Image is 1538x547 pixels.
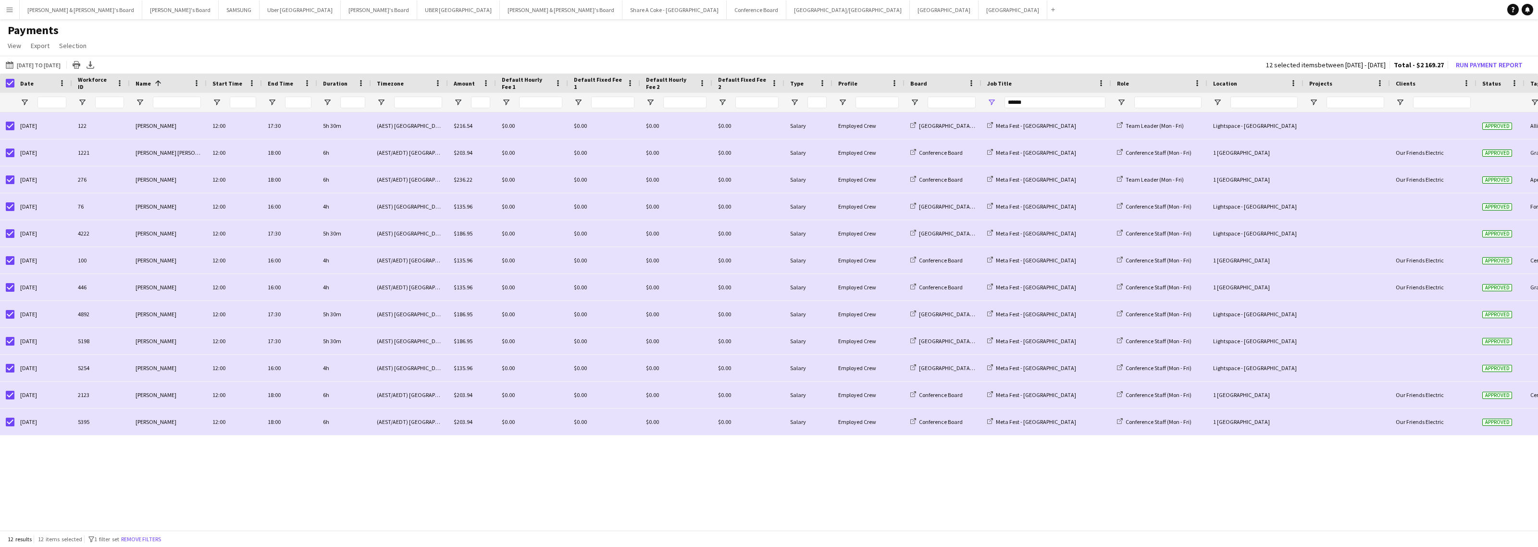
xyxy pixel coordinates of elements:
div: $0.00 [496,112,568,139]
input: Projects Filter Input [1327,97,1384,108]
div: 1 [GEOGRAPHIC_DATA] [1207,409,1303,435]
a: Conference Board [910,284,963,291]
div: Salary [784,328,832,354]
div: 12:00 [207,301,262,327]
span: Default Hourly Fee 1 [502,76,551,90]
div: [DATE] [14,247,72,273]
input: Default Fixed Fee 2 Filter Input [735,97,779,108]
input: Board Filter Input [928,97,976,108]
button: [PERSON_NAME]'s Board [142,0,219,19]
input: Start Time Filter Input [230,97,256,108]
div: (AEST/AEDT) [GEOGRAPHIC_DATA] [371,382,448,408]
div: $0.00 [712,220,784,247]
button: Open Filter Menu [838,98,847,107]
div: 16:00 [262,193,317,220]
div: Lightspace - [GEOGRAPHIC_DATA] [1207,193,1303,220]
div: [DATE] [14,409,72,435]
button: Open Filter Menu [1213,98,1222,107]
div: (AEST/AEDT) [GEOGRAPHIC_DATA] [371,274,448,300]
div: $0.00 [712,166,784,193]
div: 4h [317,193,371,220]
button: Open Filter Menu [268,98,276,107]
div: [DATE] [14,166,72,193]
input: Name Filter Input [153,97,201,108]
div: Salary [784,409,832,435]
span: Meta Fest - [GEOGRAPHIC_DATA] [996,257,1076,264]
div: 76 [72,193,130,220]
div: $0.00 [568,301,640,327]
button: Share A Coke - [GEOGRAPHIC_DATA] [622,0,727,19]
input: Type Filter Input [807,97,827,108]
div: $0.00 [496,220,568,247]
input: Job Title Filter Input [1005,97,1105,108]
div: 12:00 [207,112,262,139]
button: Open Filter Menu [646,98,655,107]
button: Open Filter Menu [987,98,996,107]
span: [GEOGRAPHIC_DATA]/[GEOGRAPHIC_DATA] [919,230,1027,237]
span: Meta Fest - [GEOGRAPHIC_DATA] [996,230,1076,237]
div: $0.00 [640,328,712,354]
div: 12:00 [207,193,262,220]
div: $0.00 [640,193,712,220]
span: Conference Staff (Mon - Fri) [1126,257,1191,264]
div: 12:00 [207,166,262,193]
div: (AEST) [GEOGRAPHIC_DATA] [371,301,448,327]
span: Meta Fest - [GEOGRAPHIC_DATA] [996,284,1076,291]
span: Name [136,80,151,87]
div: 18:00 [262,139,317,166]
div: 4892 [72,301,130,327]
button: Open Filter Menu [574,98,583,107]
a: Conference Staff (Mon - Fri) [1117,230,1191,237]
a: [GEOGRAPHIC_DATA]/[GEOGRAPHIC_DATA] [910,311,1027,318]
div: [DATE] [14,139,72,166]
div: Employed Crew [832,409,905,435]
a: Conference Board [910,418,963,425]
div: $0.00 [496,382,568,408]
span: Default Fixed Fee 2 [718,76,767,90]
a: Team Leader (Mon - Fri) [1117,176,1184,183]
button: SAMSUNG [219,0,260,19]
span: View [8,41,21,50]
span: Conference Board [919,257,963,264]
div: [DATE] [14,193,72,220]
div: Salary [784,166,832,193]
span: Date [20,80,34,87]
span: Conference Board [919,176,963,183]
div: Employed Crew [832,193,905,220]
div: 1 [GEOGRAPHIC_DATA] [1207,139,1303,166]
span: Workforce ID [78,76,112,90]
input: Workforce ID Filter Input [95,97,124,108]
div: $0.00 [640,301,712,327]
div: $0.00 [640,409,712,435]
div: [DATE] [14,274,72,300]
div: 5395 [72,409,130,435]
div: $0.00 [712,301,784,327]
div: Salary [784,247,832,273]
div: $0.00 [568,193,640,220]
button: Open Filter Menu [910,98,919,107]
div: 5h 30m [317,220,371,247]
div: 122 [72,112,130,139]
div: Salary [784,301,832,327]
a: Meta Fest - [GEOGRAPHIC_DATA] [987,418,1076,425]
div: (AEST/AEDT) [GEOGRAPHIC_DATA] [371,409,448,435]
button: Open Filter Menu [377,98,385,107]
a: Meta Fest - [GEOGRAPHIC_DATA] [987,391,1076,398]
app-action-btn: Print [71,59,82,71]
div: Salary [784,274,832,300]
button: Open Filter Menu [20,98,29,107]
div: [DATE] [14,220,72,247]
span: Total - $2 169.27 [1394,61,1444,69]
a: Conference Staff (Mon - Fri) [1117,391,1191,398]
a: Conference Board [910,257,963,264]
div: $0.00 [496,409,568,435]
div: $0.00 [568,247,640,273]
span: Selection [59,41,87,50]
div: [DATE] [14,355,72,381]
div: $0.00 [712,409,784,435]
button: Conference Board [727,0,786,19]
div: $0.00 [496,355,568,381]
div: $0.00 [640,139,712,166]
input: Location Filter Input [1230,97,1298,108]
div: 4222 [72,220,130,247]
